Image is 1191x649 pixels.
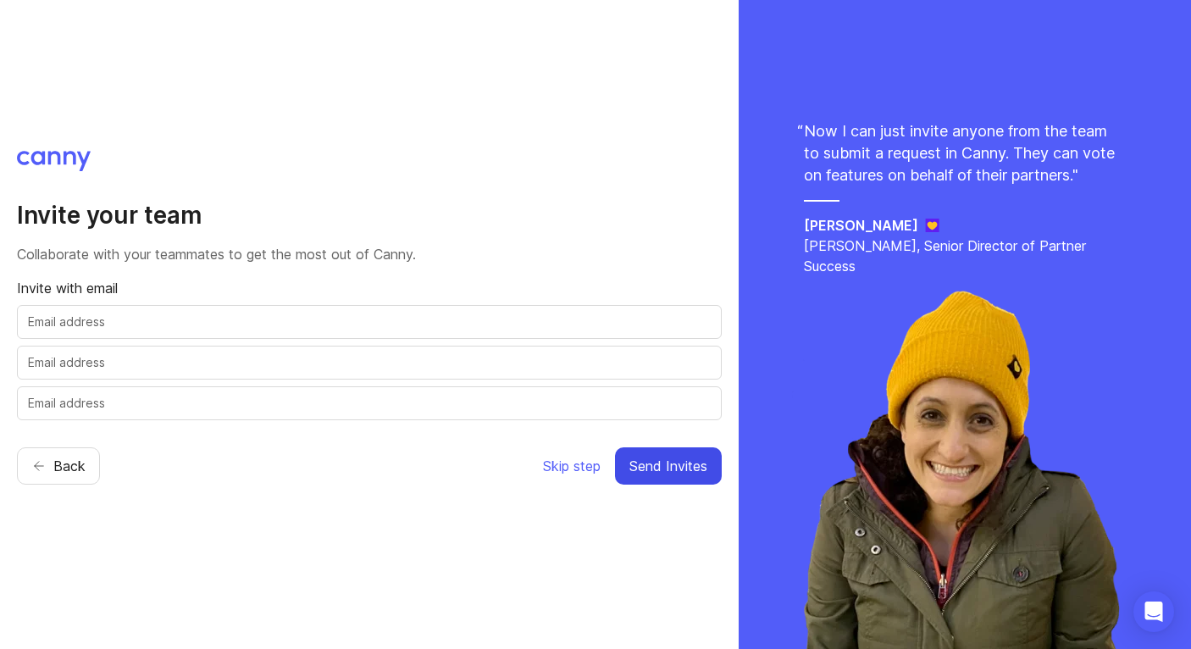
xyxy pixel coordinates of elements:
input: Email address [28,394,711,413]
button: Send Invites [615,447,722,485]
p: [PERSON_NAME], Senior Director of Partner Success [804,236,1126,276]
p: Collaborate with your teammates to get the most out of Canny. [17,244,722,264]
button: Back [17,447,100,485]
button: Skip step [542,447,601,485]
input: Email address [28,353,711,372]
input: Email address [28,313,711,331]
img: Jane logo [925,219,939,232]
p: Invite with email [17,278,722,298]
img: Canny logo [17,151,91,171]
div: Open Intercom Messenger [1133,591,1174,632]
h2: Invite your team [17,200,722,230]
span: Skip step [543,456,601,476]
img: rachel-ec36006e32d921eccbc7237da87631ad.webp [792,276,1138,649]
span: Back [53,456,86,476]
h5: [PERSON_NAME] [804,215,918,236]
span: Send Invites [629,456,707,476]
p: Now I can just invite anyone from the team to submit a request in Canny. They can vote on feature... [804,120,1126,186]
